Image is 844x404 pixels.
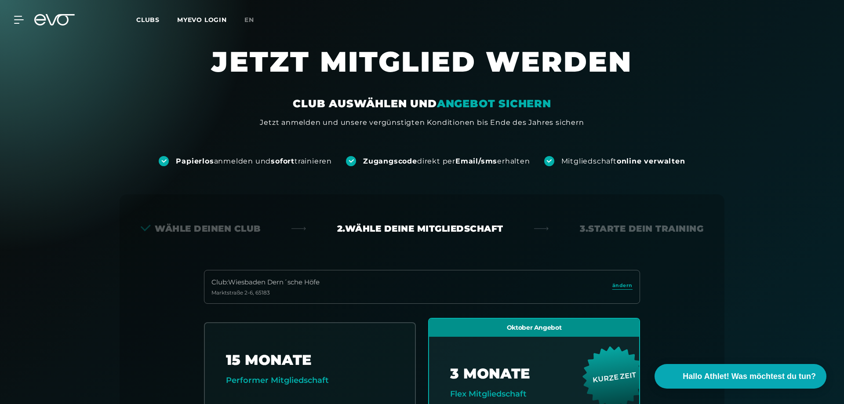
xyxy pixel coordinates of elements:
[655,364,826,389] button: Hallo Athlet! Was möchtest du tun?
[158,44,686,97] h1: JETZT MITGLIED WERDEN
[176,157,214,165] strong: Papierlos
[271,157,295,165] strong: sofort
[293,97,551,111] div: CLUB AUSWÄHLEN UND
[561,157,685,166] div: Mitgliedschaft
[211,289,320,296] div: Marktstraße 2-6 , 65183
[612,282,633,292] a: ändern
[244,16,254,24] span: en
[136,16,160,24] span: Clubs
[437,97,551,110] em: ANGEBOT SICHERN
[136,15,177,24] a: Clubs
[455,157,497,165] strong: Email/sms
[211,277,320,288] div: Club : Wiesbaden Dern´sche Höfe
[244,15,265,25] a: en
[177,16,227,24] a: MYEVO LOGIN
[612,282,633,289] span: ändern
[337,222,503,235] div: 2. Wähle deine Mitgliedschaft
[176,157,332,166] div: anmelden und trainieren
[260,117,584,128] div: Jetzt anmelden und unsere vergünstigten Konditionen bis Ende des Jahres sichern
[617,157,685,165] strong: online verwalten
[580,222,703,235] div: 3. Starte dein Training
[363,157,417,165] strong: Zugangscode
[683,371,816,382] span: Hallo Athlet! Was möchtest du tun?
[141,222,261,235] div: Wähle deinen Club
[363,157,530,166] div: direkt per erhalten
